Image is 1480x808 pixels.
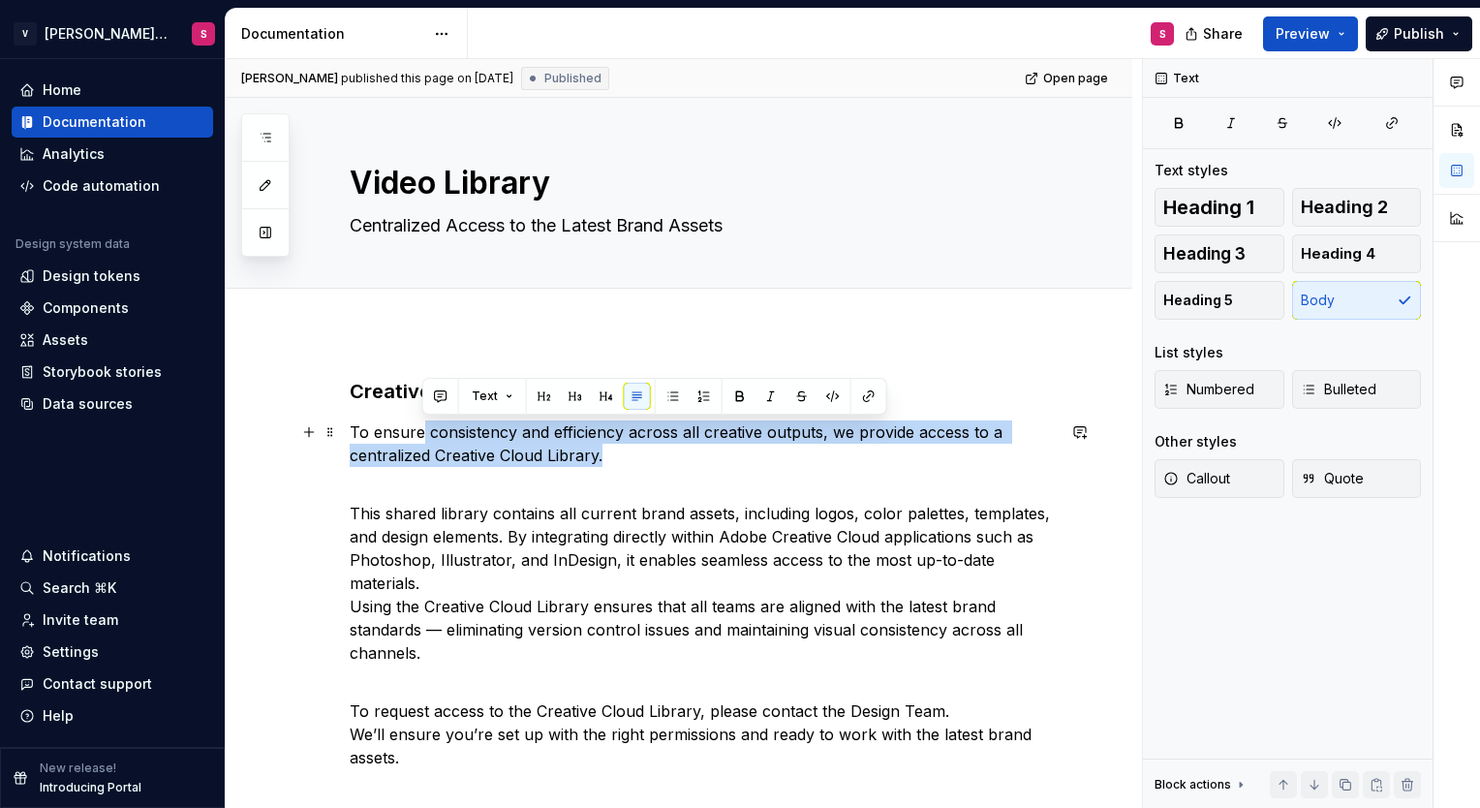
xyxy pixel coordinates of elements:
div: Block actions [1155,771,1249,798]
div: Notifications [43,546,131,566]
button: Heading 3 [1155,234,1284,273]
button: Search ⌘K [12,573,213,604]
div: Invite team [43,610,118,630]
a: Components [12,293,213,324]
div: Block actions [1155,777,1231,792]
span: [PERSON_NAME] [241,71,338,86]
span: Heading 1 [1163,198,1254,217]
div: Home [43,80,81,100]
span: Bulleted [1301,380,1376,399]
div: published this page on [DATE] [341,71,513,86]
p: This shared library contains all current brand assets, including logos, color palettes, templates... [350,479,1055,688]
span: Open page [1043,71,1108,86]
span: Heading 4 [1301,244,1375,264]
span: Heading 3 [1163,244,1246,264]
button: Heading 1 [1155,188,1284,227]
p: New release! [40,761,116,776]
a: Invite team [12,605,213,636]
div: Documentation [241,24,424,44]
div: Search ⌘K [43,578,116,598]
div: Text styles [1155,161,1228,180]
button: Heading 5 [1155,281,1284,320]
button: Help [12,700,213,731]
a: Storybook stories [12,357,213,388]
textarea: Video Library [346,160,1051,206]
span: Heading 2 [1301,198,1388,217]
strong: Creative Cloud Library [350,380,563,403]
span: Callout [1163,469,1230,488]
span: Heading 5 [1163,291,1233,310]
div: Other styles [1155,432,1237,451]
div: List styles [1155,343,1223,362]
a: Analytics [12,139,213,170]
button: Share [1175,16,1255,51]
div: [PERSON_NAME] Brand Portal [45,24,169,44]
button: Contact support [12,668,213,699]
button: Notifications [12,541,213,572]
div: Storybook stories [43,362,162,382]
button: Publish [1366,16,1472,51]
div: Analytics [43,144,105,164]
a: Assets [12,325,213,356]
div: Contact support [43,674,152,694]
div: Documentation [43,112,146,132]
button: Callout [1155,459,1284,498]
div: Assets [43,330,88,350]
a: Documentation [12,107,213,138]
span: Published [544,71,601,86]
span: Preview [1276,24,1330,44]
a: Design tokens [12,261,213,292]
p: To request access to the Creative Cloud Library, please contact the Design Team. We’ll ensure you... [350,699,1055,769]
a: Home [12,75,213,106]
div: Components [43,298,129,318]
p: To ensure consistency and efficiency across all creative outputs, we provide access to a centrali... [350,420,1055,467]
button: Preview [1263,16,1358,51]
button: Quote [1292,459,1422,498]
div: S [1159,26,1166,42]
button: Heading 2 [1292,188,1422,227]
div: V [14,22,37,46]
button: V[PERSON_NAME] Brand PortalS [4,13,221,54]
span: Quote [1301,469,1364,488]
div: Code automation [43,176,160,196]
div: Data sources [43,394,133,414]
div: Settings [43,642,99,662]
p: Introducing Portal [40,780,141,795]
a: Settings [12,637,213,668]
a: Data sources [12,388,213,420]
div: Design system data [15,236,130,252]
span: Share [1203,24,1243,44]
div: Help [43,706,74,726]
div: S [200,26,207,42]
textarea: Centralized Access to the Latest Brand Assets [346,210,1051,241]
span: Publish [1394,24,1444,44]
button: Numbered [1155,370,1284,409]
a: Open page [1019,65,1117,92]
button: Heading 4 [1292,234,1422,273]
div: Design tokens [43,266,140,286]
button: Bulleted [1292,370,1422,409]
span: Numbered [1163,380,1254,399]
a: Code automation [12,171,213,202]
